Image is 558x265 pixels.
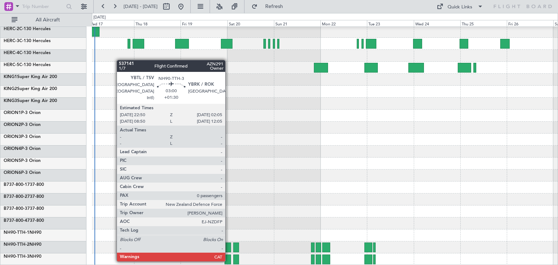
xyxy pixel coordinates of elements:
span: Refresh [259,4,290,9]
span: ORION4 [4,147,21,151]
span: ORION6 [4,171,21,175]
a: ORION1P-3 Orion [4,111,41,115]
span: B737-800-2 [4,195,27,199]
a: HERC-5C-130 Hercules [4,63,50,67]
button: Refresh [248,1,292,12]
input: Trip Number [22,1,64,12]
span: ORION1 [4,111,21,115]
button: All Aircraft [8,14,79,26]
div: Quick Links [448,4,472,11]
span: B737-800-3 [4,207,27,211]
div: Tue 23 [367,20,413,26]
span: HERC-4 [4,51,19,55]
span: B737-800-4 [4,219,27,223]
div: Thu 25 [460,20,507,26]
a: B737-800-4737-800 [4,219,44,223]
a: B737-800-1737-800 [4,183,44,187]
a: ORION2P-3 Orion [4,123,41,127]
button: Quick Links [433,1,487,12]
a: HERC-2C-130 Hercules [4,27,50,31]
a: HERC-3C-130 Hercules [4,39,50,43]
div: Sun 21 [274,20,320,26]
span: HERC-3 [4,39,19,43]
a: ORION5P-3 Orion [4,159,41,163]
div: Thu 18 [134,20,181,26]
a: KING3Super King Air 200 [4,99,57,103]
a: B737-800-2737-800 [4,195,44,199]
span: ORION3 [4,135,21,139]
a: B737-800-3737-800 [4,207,44,211]
div: [DATE] [93,15,106,21]
a: KING1Super King Air 200 [4,75,57,79]
span: [DATE] - [DATE] [124,3,158,10]
div: Fri 19 [181,20,227,26]
a: ORION3P-3 Orion [4,135,41,139]
span: ORION2 [4,123,21,127]
span: HERC-2 [4,27,19,31]
div: Fri 26 [507,20,553,26]
span: NH90-TTH-1 [4,231,29,235]
span: NH90-TTH-2 [4,242,29,247]
a: NH90-TTH-3NH90 [4,254,41,259]
span: NH90-TTH-3 [4,254,29,259]
span: KING1 [4,75,17,79]
div: Sat 20 [227,20,274,26]
a: NH90-TTH-1NH90 [4,231,41,235]
span: HERC-5 [4,63,19,67]
span: B737-800-1 [4,183,27,187]
a: ORION4P-3 Orion [4,147,41,151]
a: KING2Super King Air 200 [4,87,57,91]
div: Mon 22 [320,20,367,26]
a: HERC-4C-130 Hercules [4,51,50,55]
span: All Aircraft [19,17,77,23]
div: Wed 17 [88,20,134,26]
a: NH90-TTH-2NH90 [4,242,41,247]
span: ORION5 [4,159,21,163]
a: ORION6P-3 Orion [4,171,41,175]
div: Wed 24 [414,20,460,26]
span: KING3 [4,99,17,103]
span: KING2 [4,87,17,91]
